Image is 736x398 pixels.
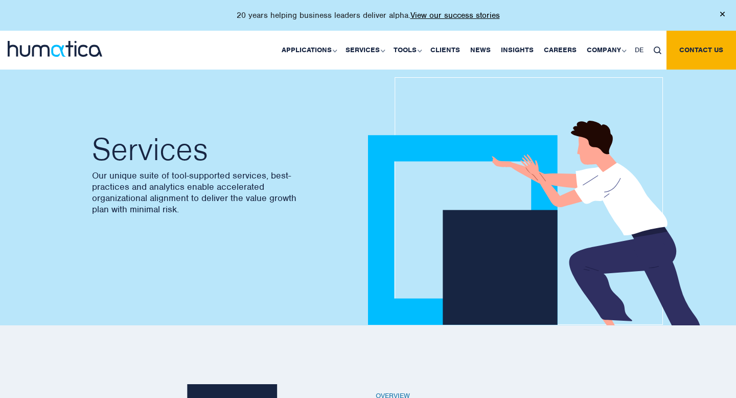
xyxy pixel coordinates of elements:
p: 20 years helping business leaders deliver alpha. [237,10,500,20]
a: Services [340,31,388,70]
img: logo [8,41,102,57]
a: View our success stories [410,10,500,20]
a: Tools [388,31,425,70]
a: Applications [277,31,340,70]
a: DE [630,31,649,70]
a: Company [582,31,630,70]
a: Clients [425,31,465,70]
img: search_icon [654,47,661,54]
p: Our unique suite of tool-supported services, best-practices and analytics enable accelerated orga... [92,170,358,215]
h2: Services [92,134,358,165]
a: Contact us [666,31,736,70]
img: about_banner1 [368,77,721,325]
a: Careers [539,31,582,70]
a: News [465,31,496,70]
span: DE [635,46,643,54]
a: Insights [496,31,539,70]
